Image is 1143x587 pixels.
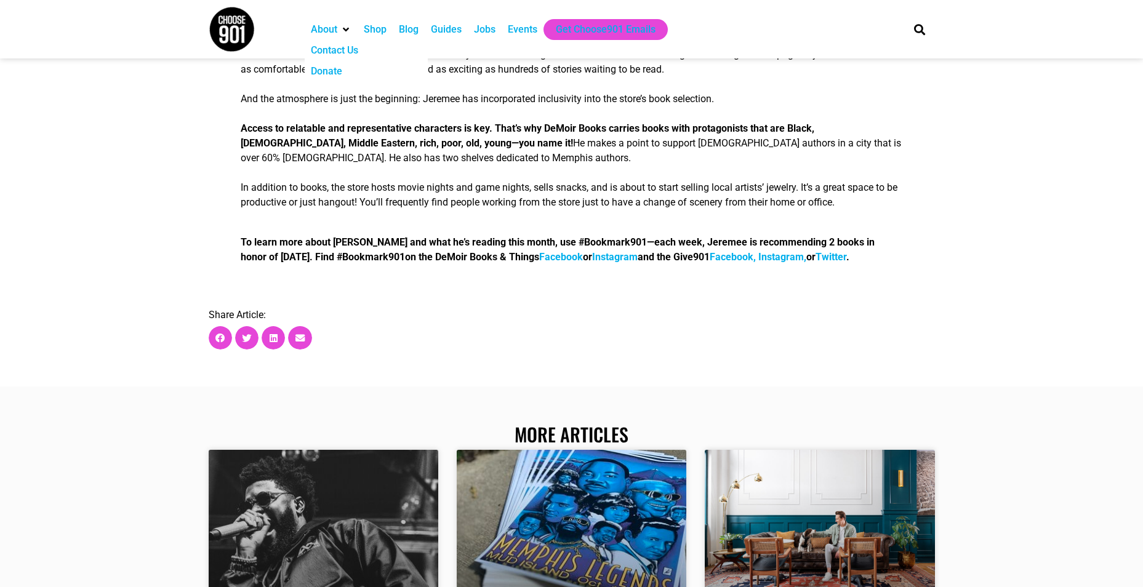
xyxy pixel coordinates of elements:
div: Share on email [288,326,311,349]
a: Facebook, [710,251,756,263]
b: and the Give901 [638,251,710,263]
a: About [311,22,337,37]
p: Share Article: [209,310,935,320]
a: Instagram [592,251,638,263]
a: Contact Us [311,43,358,58]
a: Guides [431,22,462,37]
b: or [583,251,592,263]
a: Events [508,22,537,37]
a: Donate [311,64,342,79]
div: Search [909,19,929,39]
p: In addition to books, the store hosts movie nights and game nights, sells snacks, and is about to... [241,180,902,210]
nav: Main nav [305,19,893,40]
a: Facebook [539,251,583,263]
h2: More Articles [209,423,935,445]
b: Access to relatable and representative characters is key. That’s why DeMoir Books carries books w... [241,122,814,149]
a: Jobs [474,22,495,37]
a: Blog [399,22,419,37]
a: Twitter [816,251,846,263]
a: Get Choose901 Emails [556,22,656,37]
div: Share on linkedin [262,326,285,349]
p: And the atmosphere is just the beginning: Jeremee has incorporated inclusivity into the store’s b... [241,92,902,106]
b: To learn more about [PERSON_NAME] and what he’s reading this month, use #Bookmark901—each week, J... [241,236,875,263]
a: Shop [364,22,387,37]
b: or [806,251,816,263]
div: Share on facebook [209,326,232,349]
b: . [846,251,849,263]
p: He makes a point to support [DEMOGRAPHIC_DATA] authors in a city that is over 60% [DEMOGRAPHIC_DA... [241,121,902,166]
b: on the DeMoir Books & Things [405,251,539,263]
p: The store is designed with inclusivity and community in mind. Walking into DeMoir Books has the m... [241,47,902,77]
div: About [305,19,358,40]
div: Share on twitter [235,326,259,349]
a: Instagram, [758,251,806,263]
